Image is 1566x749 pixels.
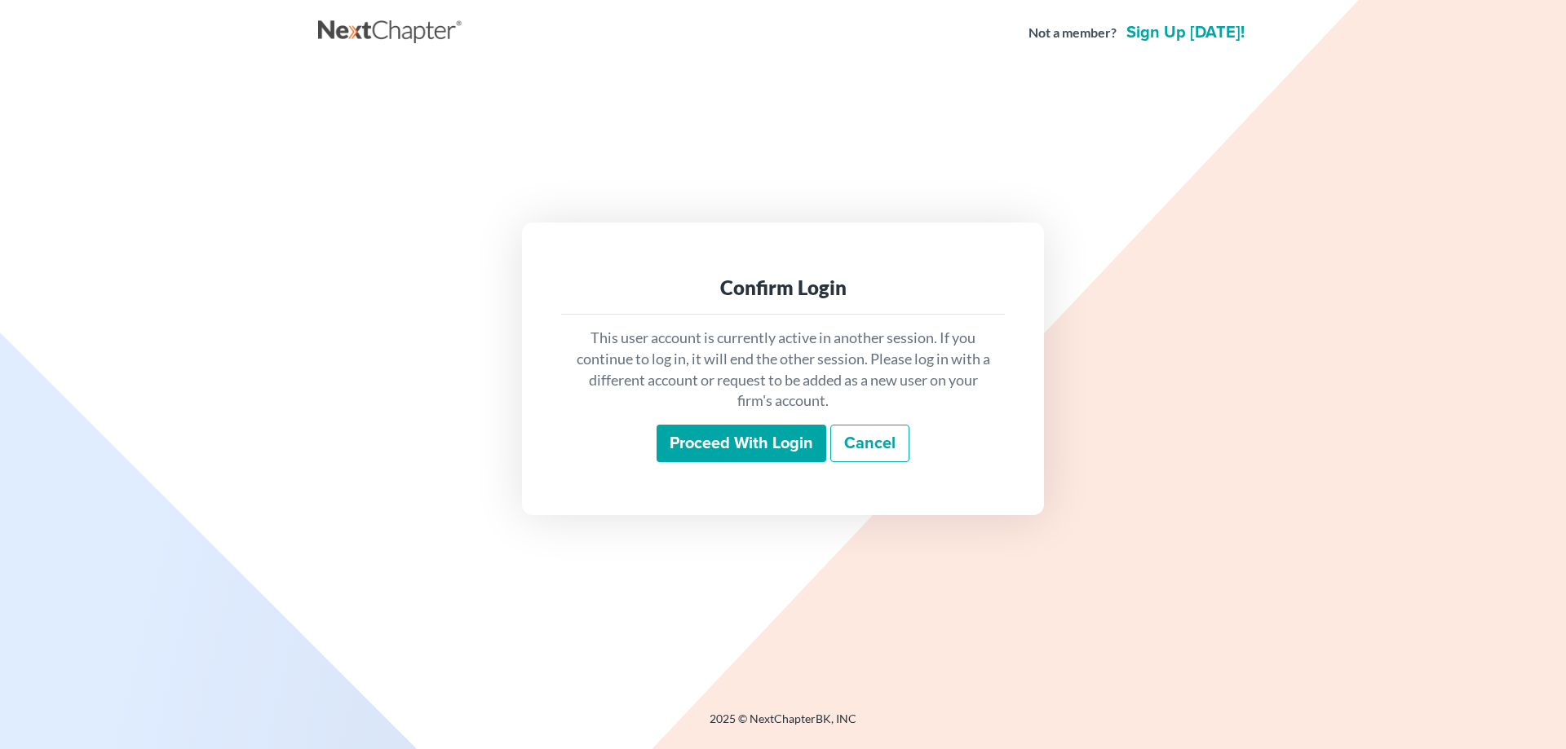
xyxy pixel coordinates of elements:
[574,275,992,301] div: Confirm Login
[657,425,826,462] input: Proceed with login
[1029,24,1117,42] strong: Not a member?
[830,425,909,462] a: Cancel
[1123,24,1248,41] a: Sign up [DATE]!
[318,711,1248,740] div: 2025 © NextChapterBK, INC
[574,328,992,412] p: This user account is currently active in another session. If you continue to log in, it will end ...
